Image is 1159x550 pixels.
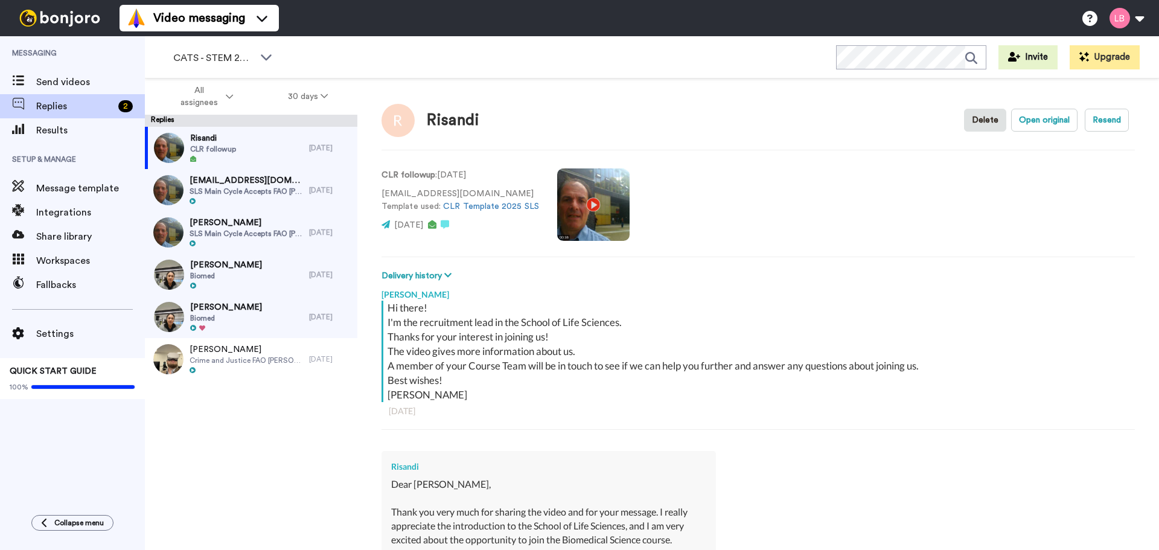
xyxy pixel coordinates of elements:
span: Send videos [36,75,145,89]
img: b2988a14-a979-4609-9542-62207dd7de4b-thumb.jpg [153,175,184,205]
span: All assignees [174,85,223,109]
p: [EMAIL_ADDRESS][DOMAIN_NAME] Template used: [382,188,539,213]
img: 33d9a89e-919b-453e-a45a-bf788fb7678e-thumb.jpg [154,133,184,163]
span: Integrations [36,205,145,220]
span: Video messaging [153,10,245,27]
span: Settings [36,327,145,341]
span: QUICK START GUIDE [10,367,97,376]
button: Collapse menu [31,515,113,531]
div: Risandi [427,112,479,129]
button: Upgrade [1070,45,1140,69]
span: Replies [36,99,113,114]
span: [PERSON_NAME] [190,259,262,271]
a: [PERSON_NAME]Biomed[DATE] [145,254,357,296]
div: Risandi [391,461,706,473]
button: All assignees [147,80,261,114]
div: [DATE] [389,405,1128,417]
a: [PERSON_NAME]SLS Main Cycle Accepts FAO [PERSON_NAME][DATE] [145,211,357,254]
span: Biomed [190,313,262,323]
img: bj-logo-header-white.svg [14,10,105,27]
span: Share library [36,229,145,244]
button: Open original [1011,109,1078,132]
span: Biomed [190,271,262,281]
span: CATS - STEM 2025 [173,51,254,65]
div: [DATE] [309,228,351,237]
strong: CLR followup [382,171,435,179]
span: Message template [36,181,145,196]
div: 2 [118,100,133,112]
div: [DATE] [309,185,351,195]
span: [PERSON_NAME] [190,344,303,356]
div: Replies [145,115,357,127]
div: [DATE] [309,143,351,153]
div: [PERSON_NAME] [382,283,1135,301]
img: e7c651a5-a5ce-404b-9ba7-f4ee0fc7962e-thumb.jpg [154,260,184,290]
p: : [DATE] [382,169,539,182]
span: SLS Main Cycle Accepts FAO [PERSON_NAME] [190,187,303,196]
span: 100% [10,382,28,392]
div: [DATE] [309,312,351,322]
a: RisandiCLR followup[DATE] [145,127,357,169]
img: b5d03072-0587-4152-ac21-2de47b90cc70-thumb.jpg [153,344,184,374]
div: Hi there! I'm the recruitment lead in the School of Life Sciences. Thanks for your interest in jo... [388,301,1132,402]
span: [DATE] [394,221,423,229]
button: Resend [1085,109,1129,132]
button: 30 days [261,86,356,107]
span: Fallbacks [36,278,145,292]
span: Workspaces [36,254,145,268]
span: SLS Main Cycle Accepts FAO [PERSON_NAME] [190,229,303,238]
span: [EMAIL_ADDRESS][DOMAIN_NAME] [190,174,303,187]
img: b2988a14-a979-4609-9542-62207dd7de4b-thumb.jpg [153,217,184,248]
button: Delivery history [382,269,455,283]
span: Crime and Justice FAO [PERSON_NAME] [190,356,303,365]
img: Image of Risandi [382,104,415,137]
span: [PERSON_NAME] [190,217,303,229]
button: Delete [964,109,1006,132]
a: [PERSON_NAME]Biomed[DATE] [145,296,357,338]
a: [EMAIL_ADDRESS][DOMAIN_NAME]SLS Main Cycle Accepts FAO [PERSON_NAME][DATE] [145,169,357,211]
span: Results [36,123,145,138]
img: e7c651a5-a5ce-404b-9ba7-f4ee0fc7962e-thumb.jpg [154,302,184,332]
a: CLR Template 2025 SLS [443,202,539,211]
span: Risandi [190,132,236,144]
span: Collapse menu [54,518,104,528]
span: [PERSON_NAME] [190,301,262,313]
button: Invite [998,45,1058,69]
a: [PERSON_NAME]Crime and Justice FAO [PERSON_NAME][DATE] [145,338,357,380]
div: [DATE] [309,354,351,364]
span: CLR followup [190,144,236,154]
img: vm-color.svg [127,8,146,28]
div: [DATE] [309,270,351,280]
